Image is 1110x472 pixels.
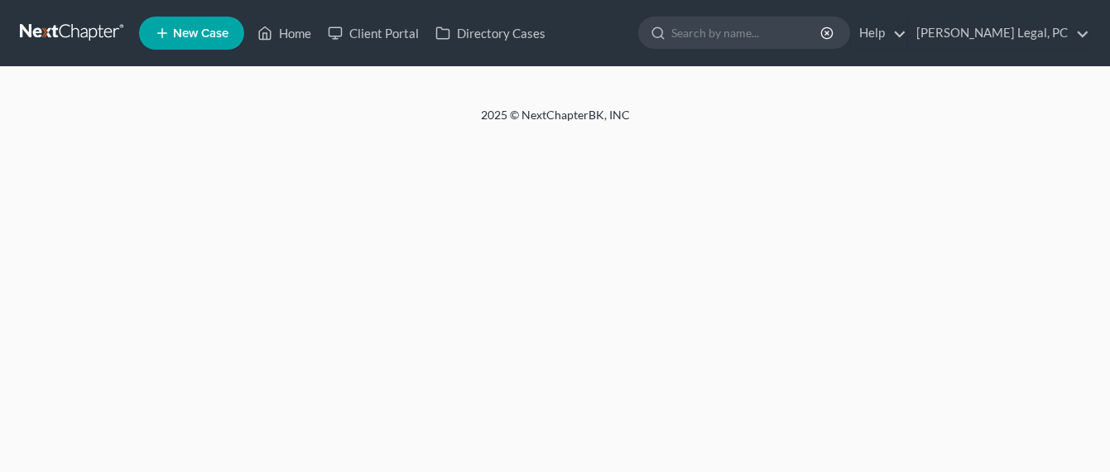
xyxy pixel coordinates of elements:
div: 2025 © NextChapterBK, INC [84,107,1027,137]
a: Directory Cases [427,18,554,48]
input: Search by name... [671,17,823,48]
a: Help [851,18,906,48]
a: Home [249,18,320,48]
a: Client Portal [320,18,427,48]
span: New Case [173,27,228,40]
a: [PERSON_NAME] Legal, PC [908,18,1089,48]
